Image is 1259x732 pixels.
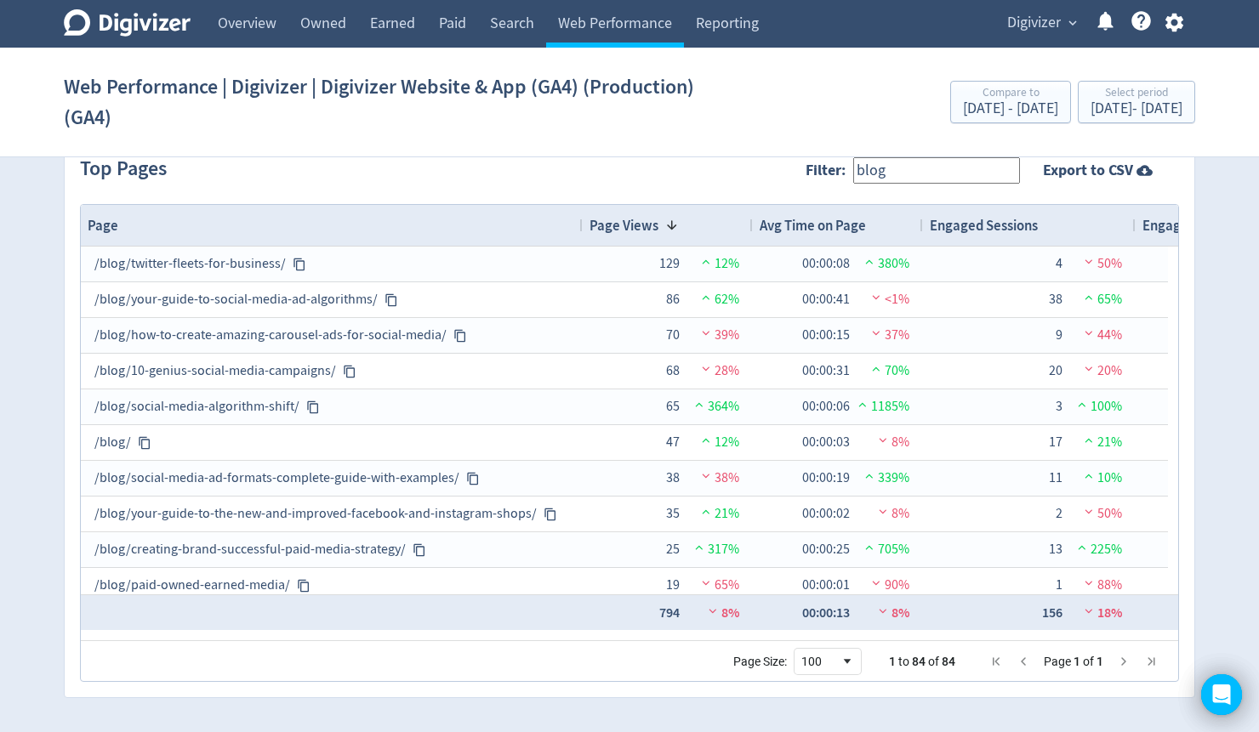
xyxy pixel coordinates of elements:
img: positive-performance.svg [868,362,885,375]
img: negative-performance.svg [698,469,715,482]
span: 44% [1080,326,1122,343]
div: /blog/how-to-create-amazing-carousel-ads-for-social-media/ [94,319,569,352]
span: 100% [1074,398,1122,415]
img: positive-performance.svg [1080,469,1097,482]
img: positive-performance.svg [1074,398,1091,411]
div: 38 [1020,283,1062,316]
img: positive-performance.svg [691,398,708,411]
span: to [898,655,909,668]
img: negative-performance.svg [698,362,715,375]
div: 65 [637,390,680,423]
h2: Top Pages [80,155,174,184]
span: 62% [698,291,739,308]
h1: Web Performance | Digivizer | Digivizer Website & App (GA4) (Production) (GA4) [64,60,744,145]
div: 2 [1020,497,1062,531]
span: 84 [942,655,955,668]
span: 21% [1080,434,1122,451]
span: 317% [691,541,739,558]
div: 9 [1020,319,1062,352]
img: positive-performance.svg [1080,291,1097,304]
div: 00:00:19 [802,462,850,495]
div: 86 [637,283,680,316]
img: positive-performance.svg [861,255,878,268]
div: /blog/social-media-algorithm-shift/ [94,390,569,423]
div: 00:00:31 [802,355,850,388]
span: 380% [861,255,909,272]
img: negative-performance.svg [1080,505,1097,518]
span: 1 [1074,655,1080,668]
span: 20% [1080,362,1122,379]
img: positive-performance.svg [1080,434,1097,446]
span: 12% [698,434,739,451]
div: 794 [637,596,680,629]
div: 00:00:08 [802,247,850,281]
span: 10% [1080,469,1122,486]
div: 20 [1020,355,1062,388]
img: negative-performance.svg [874,434,892,446]
span: Engaged Sessions [930,216,1038,235]
div: /blog/creating-brand-successful-paid-media-strategy/ [94,533,569,566]
div: 129 [637,247,680,281]
div: Next Page [1117,655,1131,668]
div: 00:00:13 [802,596,850,629]
div: [DATE] - [DATE] [963,101,1058,116]
span: expand_more [1065,15,1080,31]
img: positive-performance.svg [861,469,878,482]
div: 35 [637,497,680,531]
div: /blog/your-guide-to-the-new-and-improved-facebook-and-instagram-shops/ [94,497,569,531]
strong: Export to CSV [1043,160,1133,181]
div: [DATE] - [DATE] [1091,101,1182,116]
span: of [928,655,939,668]
span: 21% [698,505,739,522]
span: 28% [698,362,739,379]
img: negative-performance.svg [868,326,885,339]
img: positive-performance.svg [698,505,715,518]
div: 00:00:41 [802,283,850,316]
img: negative-performance.svg [868,291,885,304]
div: 47 [637,426,680,459]
span: <1% [868,291,909,308]
div: 13 [1020,533,1062,566]
div: 00:00:25 [802,533,850,566]
div: Open Intercom Messenger [1201,674,1242,715]
span: 1 [889,655,896,668]
div: 1 [1020,569,1062,602]
span: Page Views [590,216,658,235]
img: negative-performance.svg [1080,255,1097,268]
div: 156 [1020,596,1062,629]
img: negative-performance.svg [1080,604,1097,617]
img: negative-performance.svg [868,576,885,589]
div: 00:00:02 [802,497,850,531]
div: /blog/ [94,426,569,459]
div: 38 [637,462,680,495]
div: Compare to [963,87,1058,101]
div: Page Size [794,648,862,675]
div: 4 [1020,247,1062,281]
img: positive-performance.svg [691,541,708,553]
div: /blog/your-guide-to-social-media-ad-algorithms/ [94,283,569,316]
div: /blog/paid-owned-earned-media/ [94,569,569,602]
div: 68 [637,355,680,388]
div: Last Page [1144,655,1158,668]
span: 39% [698,326,739,343]
span: 37% [868,326,909,343]
div: 25 [637,533,680,566]
span: 12% [698,255,739,272]
div: 17 [1020,426,1062,459]
span: 339% [861,469,909,486]
span: 90% [868,576,909,593]
span: 18% [1080,604,1122,621]
span: 8% [874,604,909,621]
span: 8% [874,434,909,451]
div: /blog/10-genius-social-media-campaigns/ [94,355,569,388]
div: 19 [637,569,680,602]
img: positive-performance.svg [698,255,715,268]
img: negative-performance.svg [1080,362,1097,375]
div: Previous Page [1017,655,1030,668]
span: 50% [1080,255,1122,272]
span: 1185% [854,398,909,415]
div: /blog/social-media-ad-formats-complete-guide-with-examples/ [94,462,569,495]
div: 3 [1020,390,1062,423]
div: /blog/twitter-fleets-for-business/ [94,247,569,281]
input: Filter any column... [853,157,1020,184]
